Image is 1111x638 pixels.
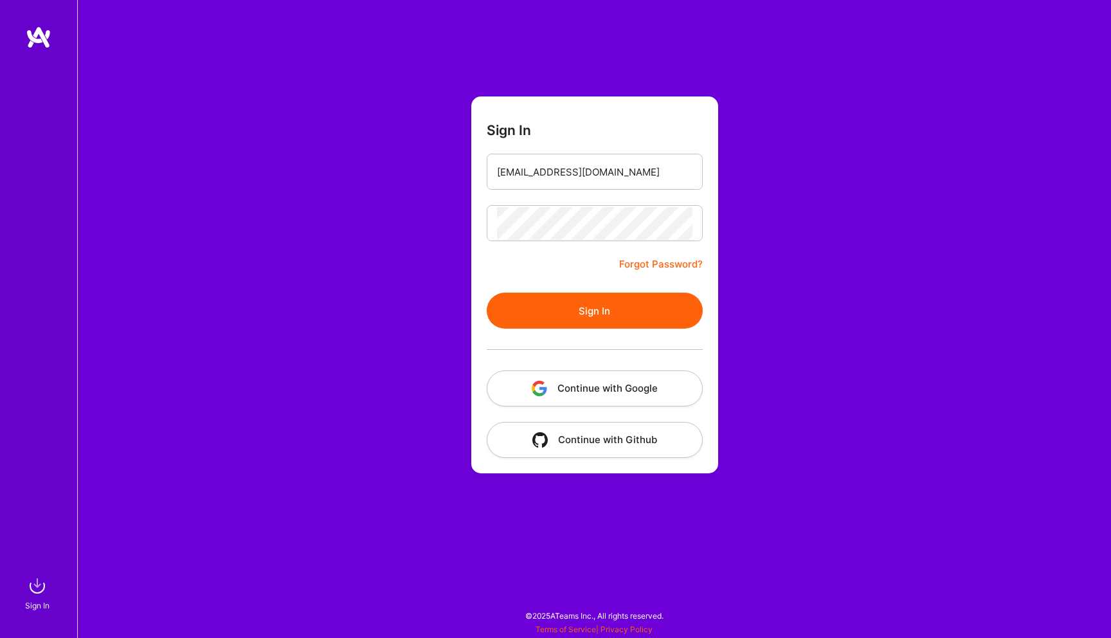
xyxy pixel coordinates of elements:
[24,573,50,599] img: sign in
[487,122,531,138] h3: Sign In
[532,432,548,448] img: icon
[536,624,653,634] span: |
[532,381,547,396] img: icon
[487,293,703,329] button: Sign In
[601,624,653,634] a: Privacy Policy
[77,599,1111,632] div: © 2025 ATeams Inc., All rights reserved.
[487,370,703,406] button: Continue with Google
[497,156,692,188] input: Email...
[27,573,50,612] a: sign inSign In
[25,599,50,612] div: Sign In
[487,422,703,458] button: Continue with Github
[619,257,703,272] a: Forgot Password?
[536,624,596,634] a: Terms of Service
[26,26,51,49] img: logo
